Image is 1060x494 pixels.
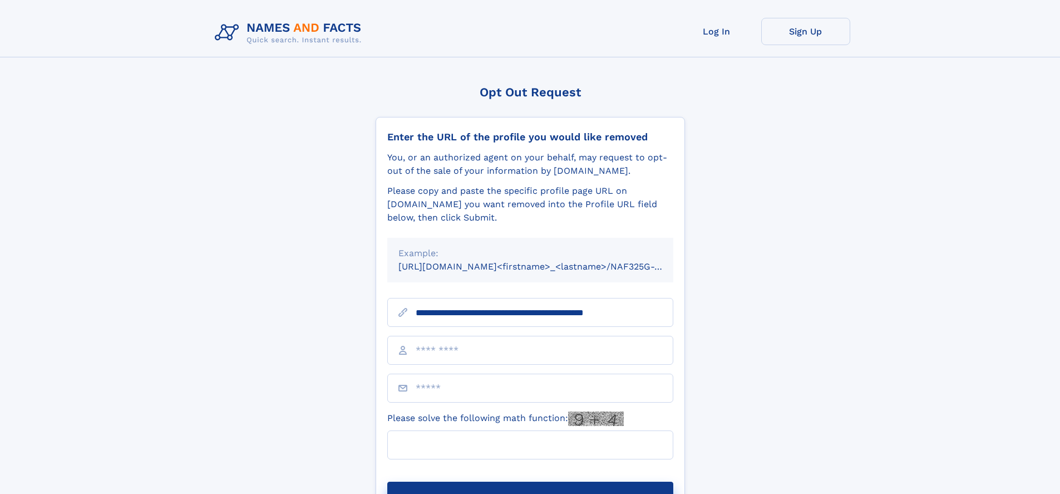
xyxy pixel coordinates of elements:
small: [URL][DOMAIN_NAME]<firstname>_<lastname>/NAF325G-xxxxxxxx [398,261,694,272]
label: Please solve the following math function: [387,412,624,426]
div: Example: [398,247,662,260]
a: Sign Up [761,18,850,45]
div: Please copy and paste the specific profile page URL on [DOMAIN_NAME] you want removed into the Pr... [387,184,673,224]
div: You, or an authorized agent on your behalf, may request to opt-out of the sale of your informatio... [387,151,673,178]
div: Opt Out Request [376,85,685,99]
img: Logo Names and Facts [210,18,371,48]
a: Log In [672,18,761,45]
div: Enter the URL of the profile you would like removed [387,131,673,143]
